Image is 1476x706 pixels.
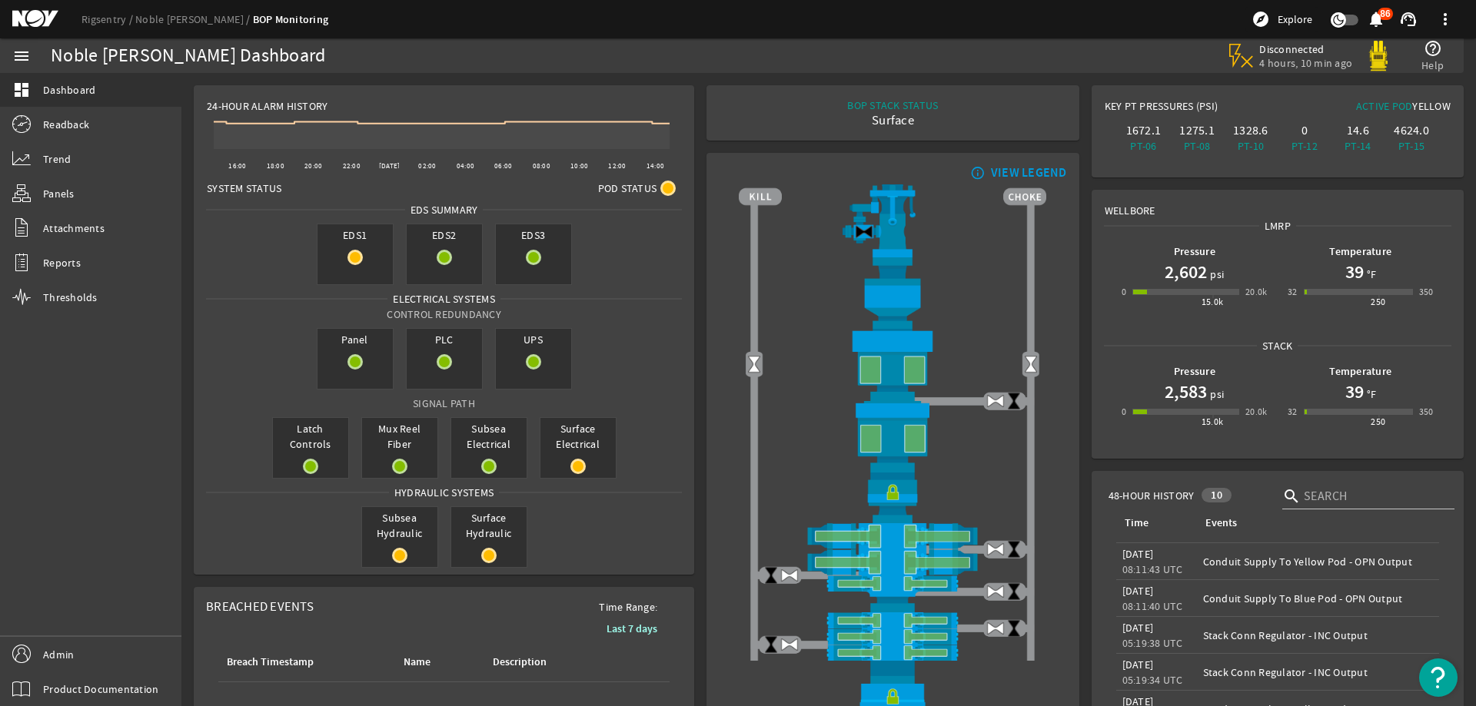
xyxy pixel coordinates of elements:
[1364,386,1377,402] span: °F
[1122,515,1185,532] div: Time
[1105,98,1278,120] div: Key PT Pressures (PSI)
[1427,1,1464,38] button: more_vert
[1122,673,1183,687] legacy-datetime-component: 05:19:34 UTC
[51,48,325,64] div: Noble [PERSON_NAME] Dashboard
[1356,99,1413,113] span: Active Pod
[1345,380,1364,404] h1: 39
[1092,191,1463,218] div: Wellbore
[43,220,105,236] span: Attachments
[273,418,348,455] span: Latch Controls
[739,575,1046,592] img: PipeRamOpen.png
[317,224,393,246] span: EDS1
[1122,658,1154,671] legacy-datetime-component: [DATE]
[1005,392,1023,410] img: ValveClose.png
[986,540,1005,559] img: ValveOpen.png
[1278,12,1312,27] span: Explore
[135,12,253,26] a: Noble [PERSON_NAME]
[1122,404,1126,419] div: 0
[407,329,482,350] span: PLC
[1202,414,1224,429] div: 15.0k
[1022,356,1040,374] img: Valve2Open.png
[1259,218,1296,234] span: LMRP
[493,654,547,671] div: Description
[1005,540,1023,559] img: ValveClose.png
[594,615,670,642] button: Last 7 days
[457,161,474,171] text: 04:00
[496,329,571,350] span: UPS
[739,523,1046,549] img: ShearRamOpen.png
[389,485,499,500] span: Hydraulic Systems
[1203,665,1433,680] div: Stack Conn Regulator - INC Output
[1109,488,1195,503] span: 48-Hour History
[1174,244,1215,259] b: Pressure
[451,418,527,455] span: Subsea Electrical
[1207,267,1224,282] span: psi
[43,82,95,98] span: Dashboard
[1205,515,1237,532] div: Events
[451,507,527,544] span: Surface Hydraulic
[1202,294,1224,310] div: 15.0k
[490,654,600,671] div: Description
[379,161,401,171] text: [DATE]
[418,161,436,171] text: 02:00
[1421,58,1444,73] span: Help
[1419,284,1434,300] div: 350
[1368,12,1384,28] button: 86
[991,165,1067,181] div: VIEW LEGEND
[1203,554,1433,569] div: Conduit Supply To Yellow Pod - OPN Output
[1304,487,1442,505] input: Search
[1281,138,1328,154] div: PT-12
[1335,138,1382,154] div: PT-14
[739,592,1046,612] img: BopBodyShearBottom.png
[267,161,284,171] text: 18:00
[43,290,98,305] span: Thresholds
[1345,260,1364,284] h1: 39
[739,612,1046,628] img: PipeRamOpen.png
[413,396,475,410] span: Signal Path
[1174,364,1215,379] b: Pressure
[1259,42,1352,56] span: Disconnected
[1227,123,1275,138] div: 1328.6
[253,12,329,27] a: BOP Monitoring
[1288,404,1298,419] div: 32
[405,202,484,217] span: EDS SUMMARY
[1005,619,1023,638] img: ValveClose.png
[343,161,361,171] text: 22:00
[1120,138,1168,154] div: PT-06
[739,401,1046,472] img: LowerAnnularOpen.png
[304,161,322,171] text: 20:00
[607,621,657,636] b: Last 7 days
[1165,260,1207,284] h1: 2,602
[362,418,437,455] span: Mux Reel Fiber
[1388,123,1435,138] div: 4624.0
[1257,338,1298,353] span: Stack
[608,161,626,171] text: 12:00
[967,167,986,179] mat-icon: info_outline
[387,307,501,321] span: Control Redundancy
[745,356,763,374] img: Valve2Open.png
[1165,380,1207,404] h1: 2,583
[1122,599,1183,613] legacy-datetime-component: 08:11:40 UTC
[739,628,1046,645] img: PipeRamOpen.png
[404,654,430,671] div: Name
[1203,628,1433,643] div: Stack Conn Regulator - INC Output
[1424,39,1442,58] mat-icon: help_outline
[587,599,670,615] span: Time Range:
[1412,99,1451,113] span: Yellow
[986,392,1005,410] img: ValveOpen.png
[1281,123,1328,138] div: 0
[1399,10,1418,28] mat-icon: support_agent
[227,654,314,671] div: Breach Timestamp
[1122,621,1154,635] legacy-datetime-component: [DATE]
[647,161,664,171] text: 14:00
[12,81,31,99] mat-icon: dashboard
[1245,7,1318,31] button: Explore
[43,151,71,167] span: Trend
[1207,386,1224,402] span: psi
[780,635,799,654] img: ValveOpen.png
[1122,562,1183,576] legacy-datetime-component: 08:11:43 UTC
[1329,364,1391,379] b: Temperature
[780,566,799,585] img: ValveOpen.png
[1259,56,1352,70] span: 4 hours, 10 min ago
[228,161,246,171] text: 16:00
